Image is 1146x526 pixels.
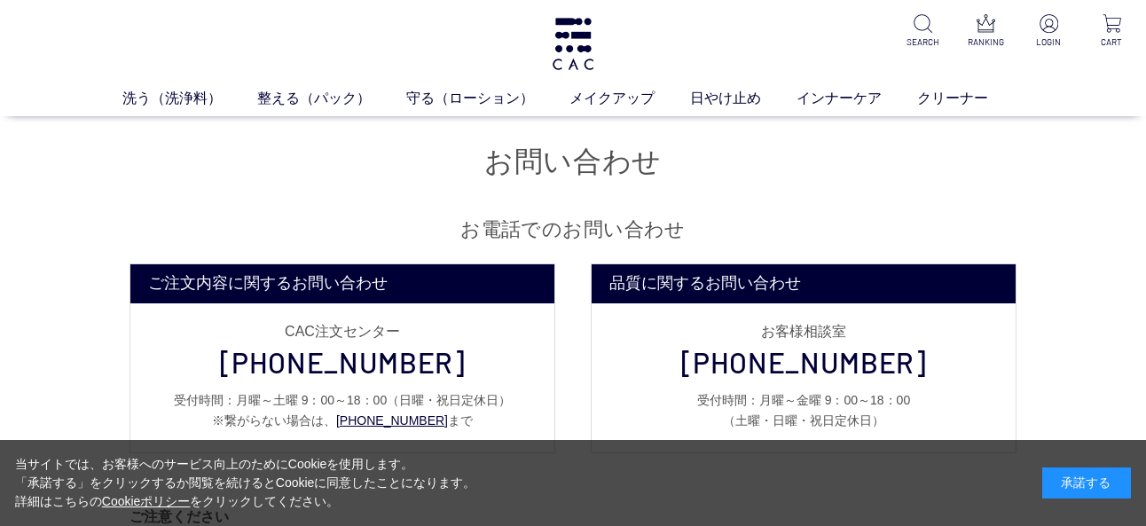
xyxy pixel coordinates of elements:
[406,88,569,109] a: 守る（ローション）
[1029,14,1069,49] a: LOGIN
[797,88,917,109] a: インナーケア
[569,88,690,109] a: メイクアップ
[609,390,998,431] p: 受付時間：月曜～金曜 9：00～18：00 （土曜・日曜・祝日定休日）
[690,88,797,109] a: 日やけ止め
[609,325,998,339] div: お客様相談室
[15,455,476,511] div: 当サイトでは、お客様へのサービス向上のためにCookieを使用します。 「承諾する」をクリックするか閲覧を続けるとCookieに同意したことになります。 詳細はこちらの をクリックしてください。
[966,14,1006,49] a: RANKING
[903,14,943,49] a: SEARCH
[1092,35,1132,49] p: CART
[1042,467,1131,499] div: 承諾する
[1092,14,1132,49] a: CART
[148,390,537,411] p: 受付時間：月曜～土曜 9：00～18：00 （日曜・祝日定休日）
[966,35,1006,49] p: RANKING
[903,35,943,49] p: SEARCH
[1029,35,1069,49] p: LOGIN
[550,18,596,70] img: logo
[102,494,191,508] a: Cookieポリシー
[130,264,554,303] dt: ご注文内容に関するお問い合わせ
[148,325,537,339] div: CAC注文センター
[592,264,1016,303] dt: 品質に関するお問い合わせ
[122,88,257,109] a: 洗う（洗浄料）
[130,143,1016,181] h1: お問い合わせ
[130,216,1016,242] h2: お電話でのお問い合わせ
[257,88,406,109] a: 整える（パック）
[917,88,1024,109] a: クリーナー
[148,411,537,431] p: ※繋がらない場合は、 まで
